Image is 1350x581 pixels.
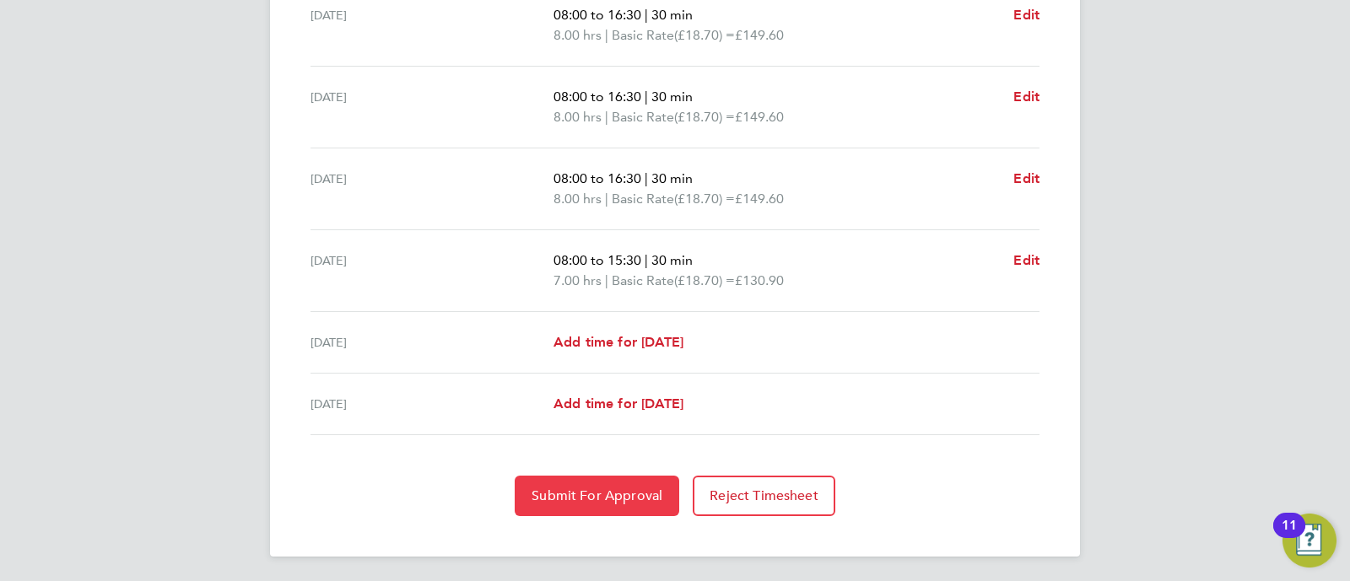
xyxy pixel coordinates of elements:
[645,89,648,105] span: |
[735,191,784,207] span: £149.60
[532,487,662,504] span: Submit For Approval
[674,27,735,43] span: (£18.70) =
[612,107,674,127] span: Basic Rate
[553,191,602,207] span: 8.00 hrs
[651,252,693,268] span: 30 min
[553,252,641,268] span: 08:00 to 15:30
[674,109,735,125] span: (£18.70) =
[553,27,602,43] span: 8.00 hrs
[645,252,648,268] span: |
[1013,170,1039,186] span: Edit
[674,191,735,207] span: (£18.70) =
[1013,169,1039,189] a: Edit
[651,7,693,23] span: 30 min
[605,109,608,125] span: |
[1013,89,1039,105] span: Edit
[612,189,674,209] span: Basic Rate
[651,170,693,186] span: 30 min
[1013,250,1039,271] a: Edit
[605,191,608,207] span: |
[553,7,641,23] span: 08:00 to 16:30
[553,334,683,350] span: Add time for [DATE]
[310,5,553,46] div: [DATE]
[674,272,735,288] span: (£18.70) =
[310,250,553,291] div: [DATE]
[553,272,602,288] span: 7.00 hrs
[605,27,608,43] span: |
[693,476,835,516] button: Reject Timesheet
[612,271,674,291] span: Basic Rate
[1282,514,1336,568] button: Open Resource Center, 11 new notifications
[1282,525,1297,547] div: 11
[735,272,784,288] span: £130.90
[735,109,784,125] span: £149.60
[553,89,641,105] span: 08:00 to 16:30
[735,27,784,43] span: £149.60
[553,109,602,125] span: 8.00 hrs
[645,7,648,23] span: |
[1013,87,1039,107] a: Edit
[310,87,553,127] div: [DATE]
[553,332,683,352] a: Add time for [DATE]
[310,332,553,352] div: [DATE]
[1013,5,1039,25] a: Edit
[553,170,641,186] span: 08:00 to 16:30
[553,395,683,412] span: Add time for [DATE]
[710,487,818,504] span: Reject Timesheet
[605,272,608,288] span: |
[310,394,553,414] div: [DATE]
[612,25,674,46] span: Basic Rate
[1013,7,1039,23] span: Edit
[645,170,648,186] span: |
[310,169,553,209] div: [DATE]
[1013,252,1039,268] span: Edit
[515,476,679,516] button: Submit For Approval
[651,89,693,105] span: 30 min
[553,394,683,414] a: Add time for [DATE]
